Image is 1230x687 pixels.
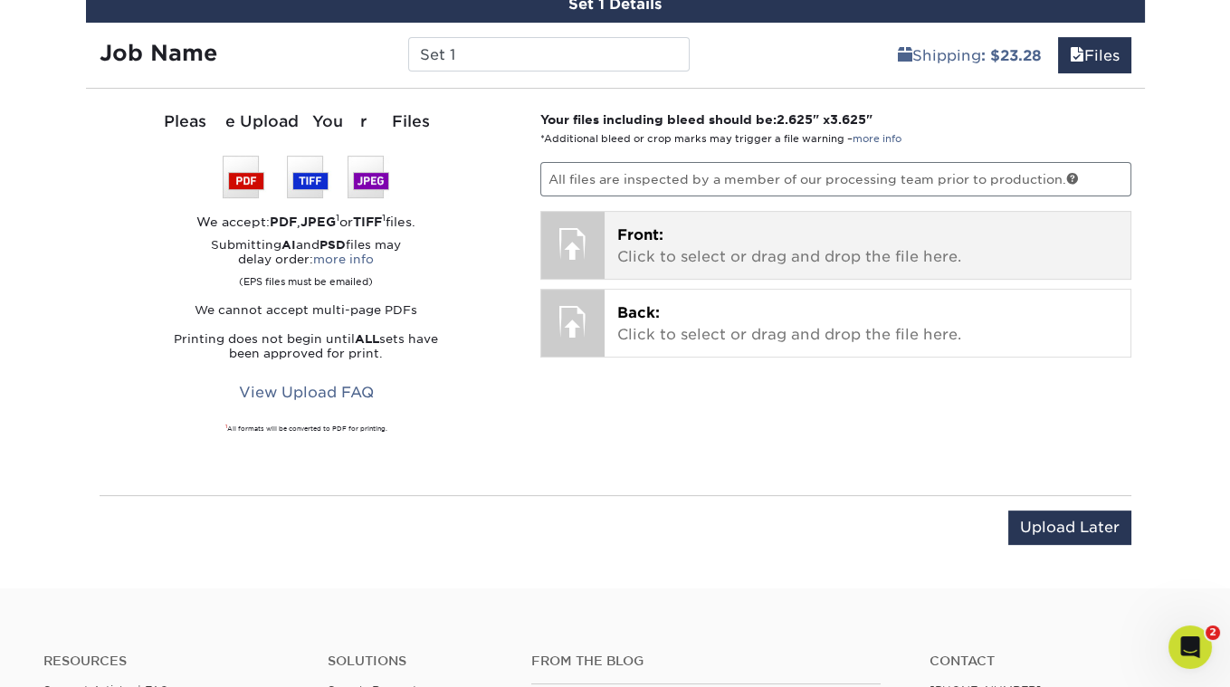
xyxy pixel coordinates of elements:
div: We accept: , or files. [100,213,514,231]
span: Back: [617,304,660,321]
img: We accept: PSD, TIFF, or JPEG (JPG) [223,156,389,198]
p: All files are inspected by a member of our processing team prior to production. [540,162,1131,196]
h4: From the Blog [531,654,881,669]
sup: 1 [382,212,386,223]
strong: Job Name [100,40,217,66]
p: Click to select or drag and drop the file here. [617,302,1118,346]
span: files [1070,47,1084,64]
span: 2.625 [777,112,813,127]
strong: JPEG [300,215,336,229]
a: View Upload FAQ [227,376,386,410]
sup: 1 [225,424,227,429]
strong: PDF [270,215,297,229]
span: shipping [898,47,912,64]
strong: ALL [355,332,379,346]
a: more info [313,253,374,266]
sup: 1 [336,212,339,223]
a: Shipping: $23.28 [886,37,1054,73]
a: Files [1058,37,1131,73]
iframe: Intercom live chat [1168,625,1212,669]
span: Front: [617,226,663,243]
b: : $23.28 [981,47,1042,64]
input: Upload Later [1008,510,1131,545]
p: Printing does not begin until sets have been approved for print. [100,332,514,361]
strong: TIFF [353,215,382,229]
a: Contact [930,654,1187,669]
small: *Additional bleed or crop marks may trigger a file warning – [540,133,901,145]
span: 2 [1206,625,1220,640]
strong: AI [281,238,296,252]
p: Submitting and files may delay order: [100,238,514,289]
input: Enter a job name [408,37,690,72]
div: All formats will be converted to PDF for printing. [100,425,514,434]
span: 3.625 [830,112,866,127]
p: Click to select or drag and drop the file here. [617,224,1118,268]
h4: Solutions [328,654,503,669]
p: We cannot accept multi-page PDFs [100,303,514,318]
small: (EPS files must be emailed) [239,267,373,289]
strong: PSD [319,238,346,252]
a: more info [853,133,901,145]
strong: Your files including bleed should be: " x " [540,112,872,127]
div: Please Upload Your Files [100,110,514,134]
iframe: Google Customer Reviews [5,632,154,681]
h4: Resources [43,654,300,669]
